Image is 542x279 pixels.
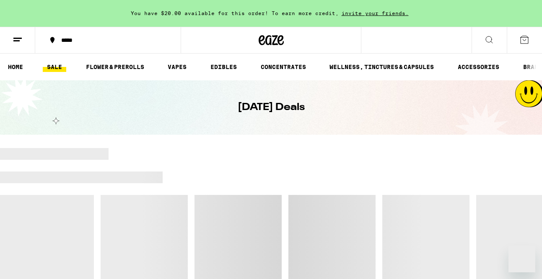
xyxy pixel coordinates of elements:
a: ACCESSORIES [454,62,503,72]
h1: [DATE] Deals [238,100,305,115]
span: invite your friends. [339,10,412,16]
a: HOME [4,62,27,72]
a: SALE [43,62,66,72]
span: You have $20.00 available for this order! To earn more credit, [131,10,339,16]
a: VAPES [163,62,191,72]
a: CONCENTRATES [257,62,310,72]
iframe: Button to launch messaging window [508,246,535,272]
a: EDIBLES [206,62,241,72]
a: WELLNESS, TINCTURES & CAPSULES [325,62,438,72]
a: FLOWER & PREROLLS [82,62,148,72]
